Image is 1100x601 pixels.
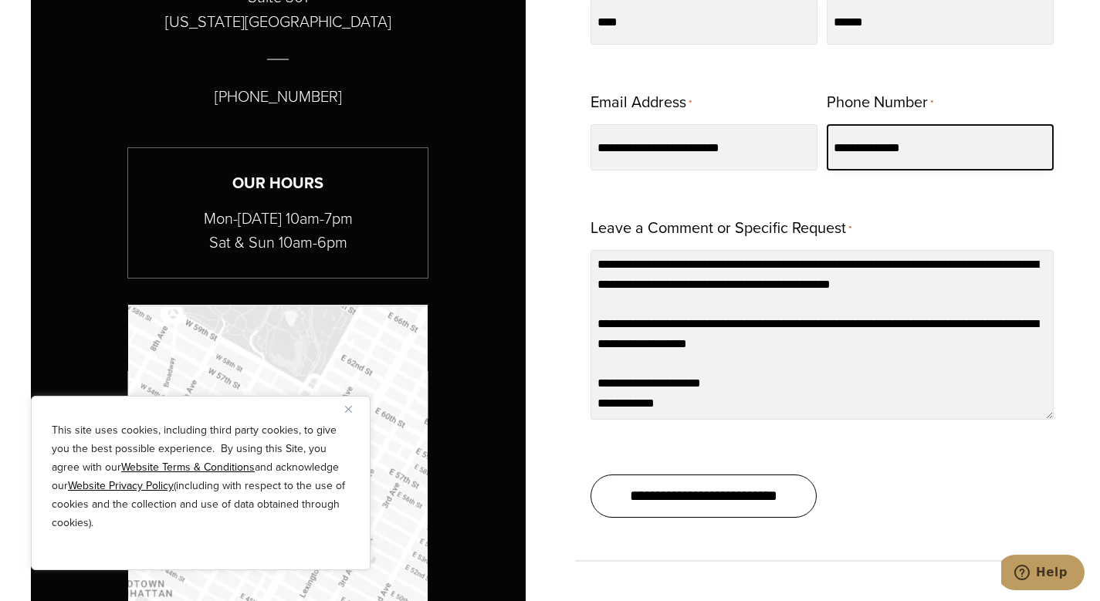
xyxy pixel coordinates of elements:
[128,171,428,195] h3: Our Hours
[345,400,364,418] button: Close
[1001,555,1085,593] iframe: Opens a widget where you can chat to one of our agents
[68,478,174,494] a: Website Privacy Policy
[215,84,342,109] p: [PHONE_NUMBER]
[121,459,255,475] a: Website Terms & Conditions
[591,214,851,244] label: Leave a Comment or Specific Request
[345,406,352,413] img: Close
[827,88,933,118] label: Phone Number
[591,88,692,118] label: Email Address
[52,421,350,532] p: This site uses cookies, including third party cookies, to give you the best possible experience. ...
[128,207,428,255] p: Mon-[DATE] 10am-7pm Sat & Sun 10am-6pm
